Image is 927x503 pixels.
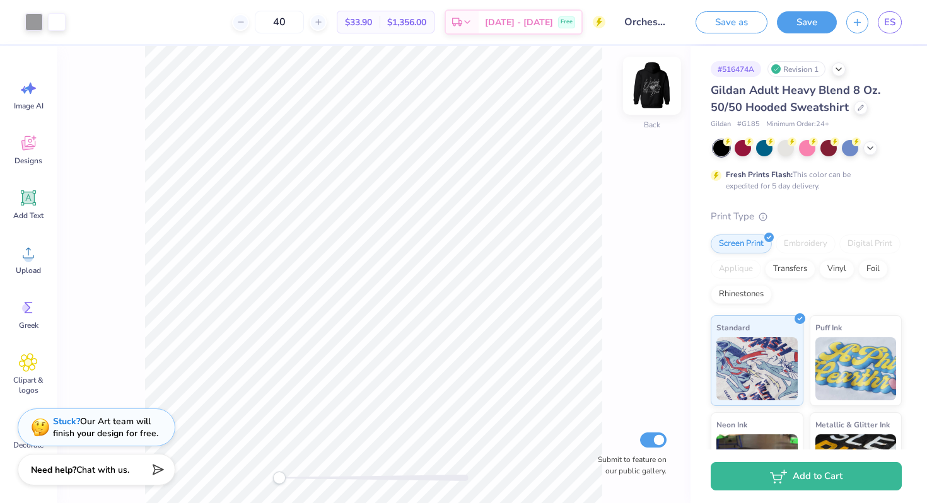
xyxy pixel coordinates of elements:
img: Back [627,61,677,111]
div: Back [644,119,660,130]
div: Foil [858,260,888,279]
div: Rhinestones [711,285,772,304]
div: # 516474A [711,61,761,77]
span: Puff Ink [815,321,842,334]
div: Transfers [765,260,815,279]
span: Designs [15,156,42,166]
img: Standard [716,337,798,400]
button: Save as [696,11,767,33]
img: Metallic & Glitter Ink [815,434,897,497]
span: Neon Ink [716,418,747,431]
span: $1,356.00 [387,16,426,29]
a: ES [878,11,902,33]
div: Print Type [711,209,902,224]
div: Digital Print [839,234,901,253]
div: Accessibility label [273,471,286,484]
img: Neon Ink [716,434,798,497]
div: Revision 1 [767,61,825,77]
span: Upload [16,265,41,275]
div: Applique [711,260,761,279]
span: Clipart & logos [8,375,49,395]
strong: Stuck? [53,415,80,427]
span: Add Text [13,211,44,221]
span: ES [884,15,895,30]
span: # G185 [737,119,760,130]
button: Add to Cart [711,462,902,490]
span: $33.90 [345,16,372,29]
span: Decorate [13,440,44,450]
input: – – [255,11,304,33]
span: Free [561,18,573,26]
span: [DATE] - [DATE] [485,16,553,29]
span: Metallic & Glitter Ink [815,418,890,431]
span: Greek [19,320,38,330]
div: This color can be expedited for 5 day delivery. [726,169,881,192]
button: Save [777,11,837,33]
label: Submit to feature on our public gallery. [591,454,667,477]
span: Gildan Adult Heavy Blend 8 Oz. 50/50 Hooded Sweatshirt [711,83,880,115]
span: Standard [716,321,750,334]
strong: Fresh Prints Flash: [726,170,793,180]
span: Image AI [14,101,44,111]
img: Puff Ink [815,337,897,400]
span: Gildan [711,119,731,130]
input: Untitled Design [615,9,677,35]
div: Embroidery [776,234,836,253]
div: Screen Print [711,234,772,253]
span: Minimum Order: 24 + [766,119,829,130]
div: Vinyl [819,260,854,279]
span: Chat with us. [76,464,129,476]
strong: Need help? [31,464,76,476]
div: Our Art team will finish your design for free. [53,415,158,439]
